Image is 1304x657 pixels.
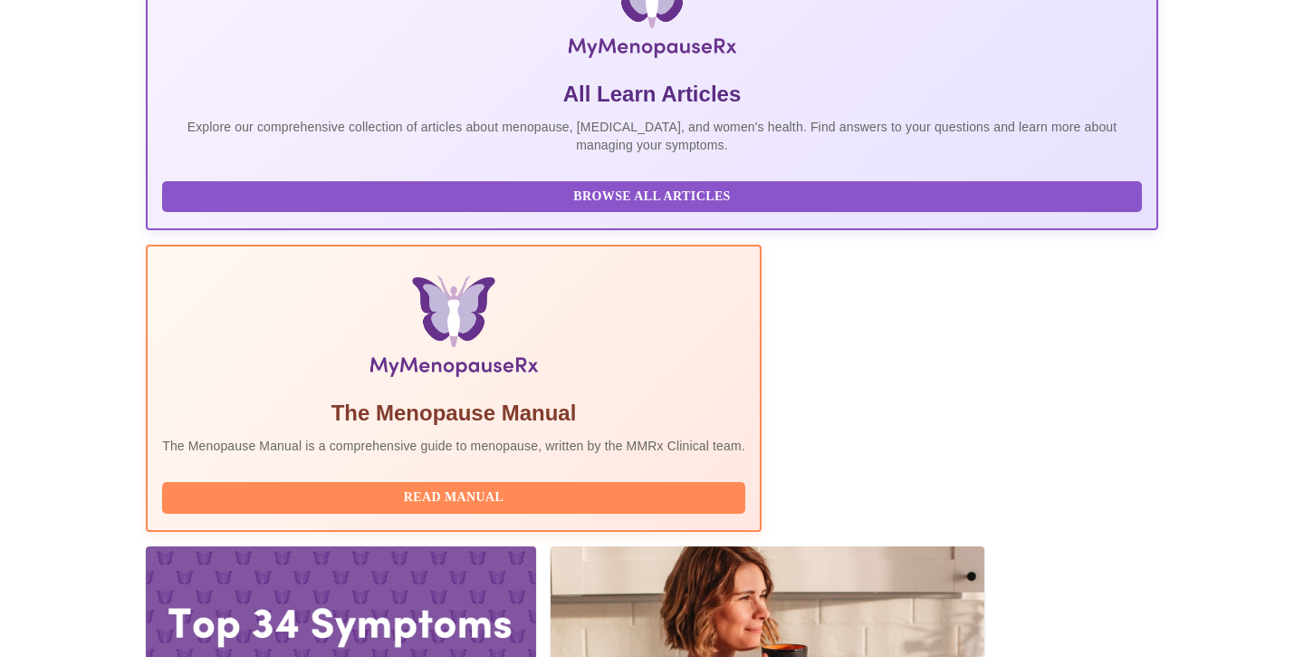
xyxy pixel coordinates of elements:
img: Menopause Manual [254,275,652,384]
button: Browse All Articles [162,181,1142,213]
a: Browse All Articles [162,188,1146,203]
h5: All Learn Articles [162,80,1142,109]
button: Read Manual [162,482,745,514]
span: Browse All Articles [180,186,1124,208]
a: Read Manual [162,488,750,504]
h5: The Menopause Manual [162,399,745,428]
p: Explore our comprehensive collection of articles about menopause, [MEDICAL_DATA], and women's hea... [162,118,1142,154]
p: The Menopause Manual is a comprehensive guide to menopause, written by the MMRx Clinical team. [162,437,745,455]
span: Read Manual [180,487,727,509]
